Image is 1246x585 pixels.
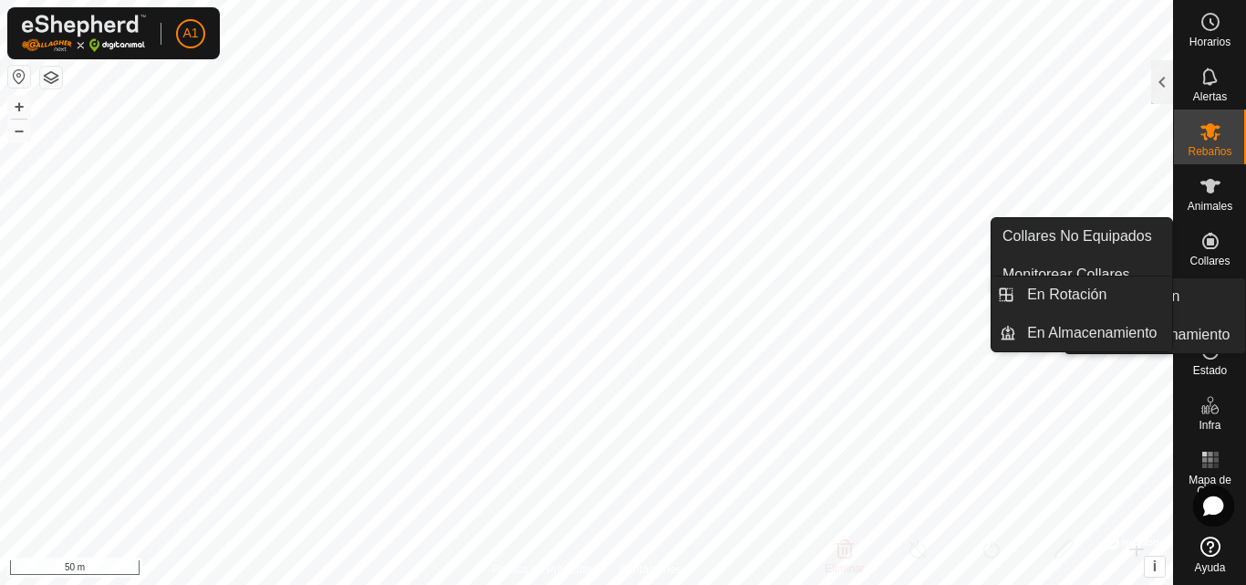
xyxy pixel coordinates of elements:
a: En Almacenamiento [1016,315,1172,351]
button: Restablecer Mapa [8,66,30,88]
button: + [8,96,30,118]
span: Collares [1189,256,1230,266]
a: Monitorear Collares [992,256,1172,293]
span: A1 [182,24,198,43]
span: En Almacenamiento [1100,324,1230,346]
a: Collares No Equipados [992,218,1172,255]
span: En Almacenamiento [1027,322,1157,344]
span: Monitorear Collares [1002,264,1130,286]
button: – [8,120,30,141]
li: En Rotación [992,277,1172,313]
a: Ayuda [1174,529,1246,580]
span: Collares No Equipados [1002,225,1152,247]
span: Alertas [1193,91,1227,102]
span: Infra [1199,420,1220,431]
span: Ayuda [1195,562,1226,573]
a: Contáctenos [619,561,680,578]
span: Rebaños [1188,146,1231,157]
span: i [1153,559,1157,574]
img: Logo Gallagher [22,15,146,52]
span: Estado [1193,365,1227,376]
span: Animales [1188,201,1232,212]
span: Mapa de Calor [1179,475,1241,496]
span: Horarios [1189,37,1230,47]
a: En Rotación [1016,277,1172,313]
button: Capas del Mapa [40,67,62,89]
a: Política de Privacidad [493,561,597,578]
span: En Rotación [1027,284,1106,306]
li: En Almacenamiento [992,315,1172,351]
button: i [1145,557,1165,577]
